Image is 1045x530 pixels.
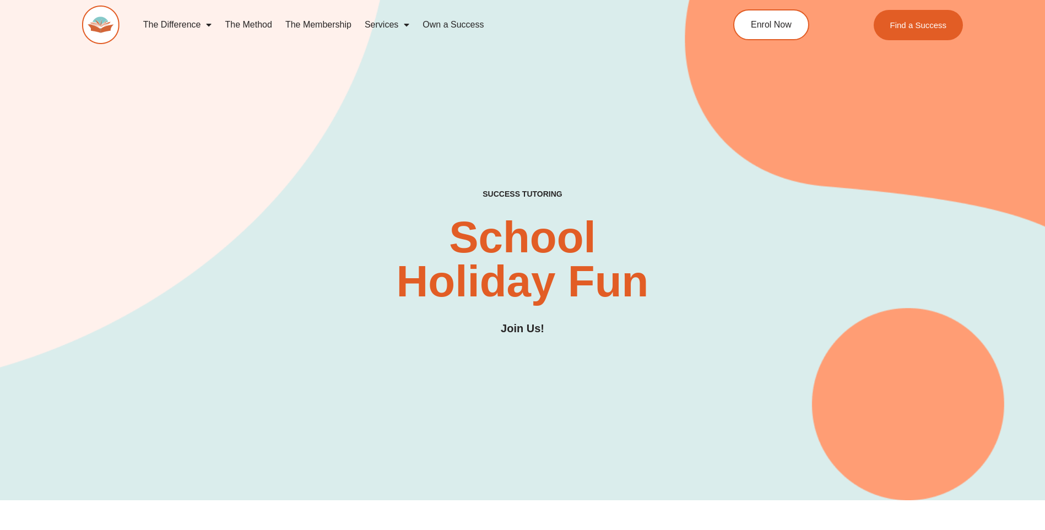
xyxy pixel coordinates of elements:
nav: Menu [137,12,683,37]
a: Own a Success [416,12,490,37]
h4: SUCCESS TUTORING​ [392,190,653,199]
a: The Membership [279,12,358,37]
span: Find a Success [890,21,947,29]
a: Services [358,12,416,37]
h2: School Holiday Fun [323,215,722,304]
a: Find a Success [874,10,963,40]
h3: Join Us! [501,320,544,337]
a: The Difference [137,12,219,37]
span: Enrol Now [751,20,792,29]
a: The Method [218,12,278,37]
a: Enrol Now [733,9,809,40]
